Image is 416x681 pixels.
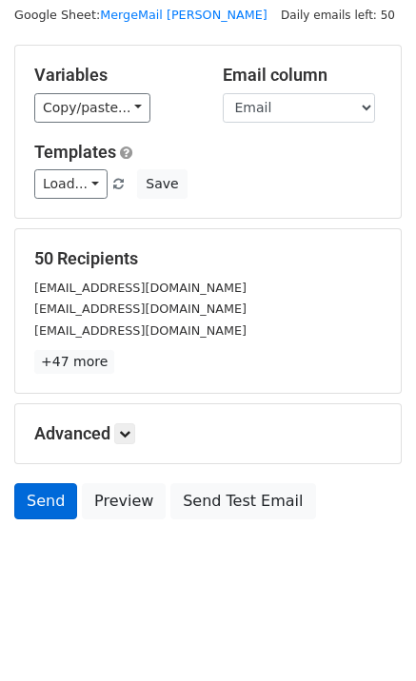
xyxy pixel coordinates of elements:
iframe: Chat Widget [321,590,416,681]
small: Google Sheet: [14,8,267,22]
a: Templates [34,142,116,162]
h5: 50 Recipients [34,248,382,269]
a: Load... [34,169,108,199]
h5: Variables [34,65,194,86]
a: +47 more [34,350,114,374]
a: MergeMail [PERSON_NAME] [100,8,267,22]
a: Send [14,483,77,519]
small: [EMAIL_ADDRESS][DOMAIN_NAME] [34,302,247,316]
a: Daily emails left: 50 [274,8,402,22]
h5: Advanced [34,423,382,444]
a: Send Test Email [170,483,315,519]
button: Save [137,169,187,199]
small: [EMAIL_ADDRESS][DOMAIN_NAME] [34,323,247,338]
h5: Email column [223,65,383,86]
a: Copy/paste... [34,93,150,123]
span: Daily emails left: 50 [274,5,402,26]
small: [EMAIL_ADDRESS][DOMAIN_NAME] [34,281,247,295]
a: Preview [82,483,166,519]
